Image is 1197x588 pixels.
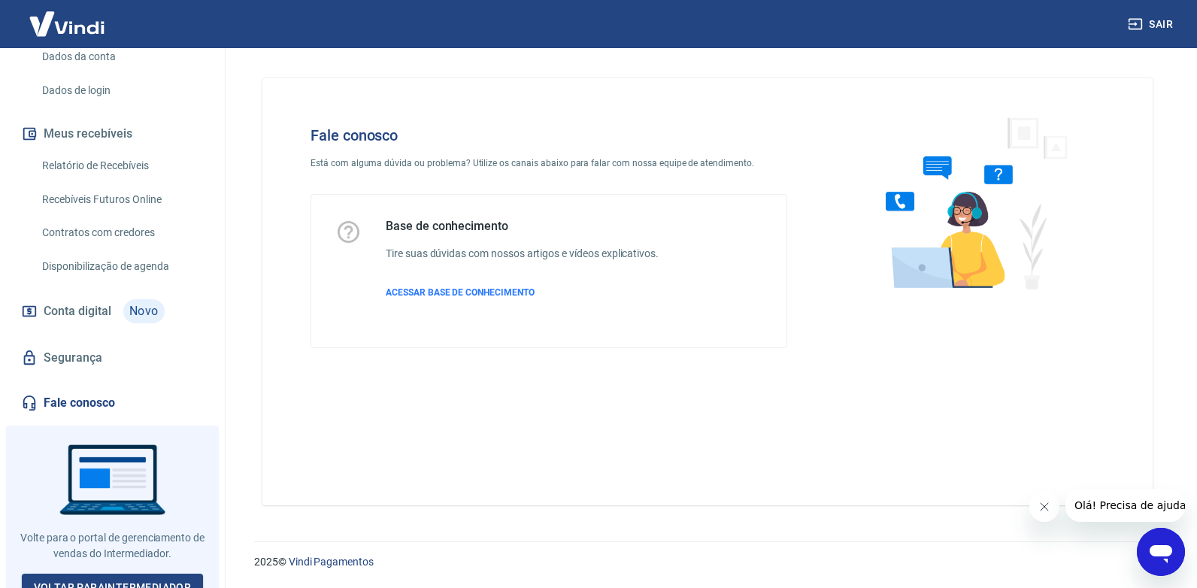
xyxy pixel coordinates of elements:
iframe: Fechar mensagem [1029,492,1059,522]
h4: Fale conosco [311,126,787,144]
a: Fale conosco [18,386,207,420]
h6: Tire suas dúvidas com nossos artigos e vídeos explicativos. [386,246,659,262]
a: Vindi Pagamentos [289,556,374,568]
span: ACESSAR BASE DE CONHECIMENTO [386,287,535,298]
iframe: Mensagem da empresa [1065,489,1185,522]
a: Relatório de Recebíveis [36,150,207,181]
button: Meus recebíveis [18,117,207,150]
iframe: Botão para abrir a janela de mensagens [1137,528,1185,576]
a: Contratos com credores [36,217,207,248]
button: Sair [1125,11,1179,38]
a: Dados da conta [36,41,207,72]
a: Dados de login [36,75,207,106]
a: ACESSAR BASE DE CONHECIMENTO [386,286,659,299]
a: Conta digitalNovo [18,293,207,329]
a: Recebíveis Futuros Online [36,184,207,215]
a: Disponibilização de agenda [36,251,207,282]
span: Novo [123,299,165,323]
img: Fale conosco [856,102,1084,303]
span: Olá! Precisa de ajuda? [9,11,126,23]
p: 2025 © [254,554,1161,570]
p: Está com alguma dúvida ou problema? Utilize os canais abaixo para falar com nossa equipe de atend... [311,156,787,170]
a: Segurança [18,341,207,374]
img: Vindi [18,1,116,47]
span: Conta digital [44,301,111,322]
h5: Base de conhecimento [386,219,659,234]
